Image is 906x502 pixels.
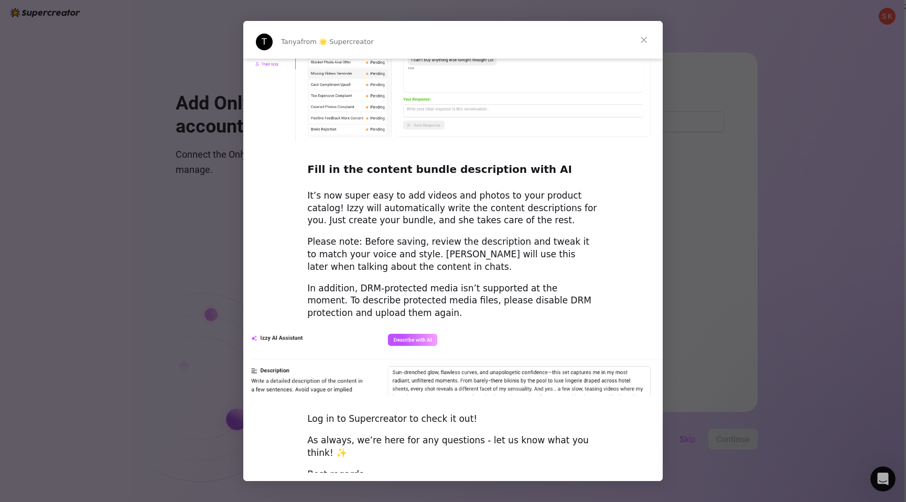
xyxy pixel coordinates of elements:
span: Close [625,21,663,59]
span: from 🌟 Supercreator [301,38,374,46]
div: Please note: Before saving, review the description and tweak it to match your voice and style. [P... [307,236,599,273]
div: Log in to Supercreator to check it out! [307,413,599,425]
h2: Fill in the content bundle description with AI [307,162,599,182]
span: Tanya [281,38,301,46]
div: In addition, DRM-protected media isn’t supported at the moment. To describe protected media files... [307,282,599,320]
div: As always, we’re here for any questions - let us know what you think! ✨ [307,434,599,460]
div: Best regards, [307,468,599,481]
div: Profile image for Tanya [256,34,273,50]
div: It’s now super easy to add videos and photos to your product catalog! Izzy will automatically wri... [307,190,599,227]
